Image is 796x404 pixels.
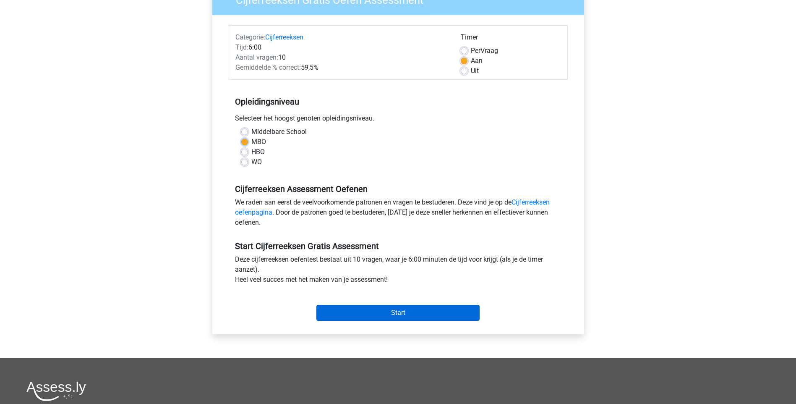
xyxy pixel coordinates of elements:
label: Aan [471,56,483,66]
span: Per [471,47,480,55]
a: Cijferreeksen [265,33,303,41]
span: Tijd: [235,43,248,51]
span: Categorie: [235,33,265,41]
label: Vraag [471,46,498,56]
div: Selecteer het hoogst genoten opleidingsniveau. [229,113,568,127]
h5: Cijferreeksen Assessment Oefenen [235,184,561,194]
span: Aantal vragen: [235,53,278,61]
input: Start [316,305,480,321]
label: MBO [251,137,266,147]
h5: Opleidingsniveau [235,93,561,110]
div: 10 [229,52,454,63]
div: 59,5% [229,63,454,73]
div: Timer [461,32,561,46]
label: WO [251,157,262,167]
label: Uit [471,66,479,76]
label: Middelbare School [251,127,307,137]
div: 6:00 [229,42,454,52]
span: Gemiddelde % correct: [235,63,301,71]
img: Assessly logo [26,381,86,401]
label: HBO [251,147,265,157]
div: We raden aan eerst de veelvoorkomende patronen en vragen te bestuderen. Deze vind je op de . Door... [229,197,568,231]
div: Deze cijferreeksen oefentest bestaat uit 10 vragen, waar je 6:00 minuten de tijd voor krijgt (als... [229,254,568,288]
h5: Start Cijferreeksen Gratis Assessment [235,241,561,251]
